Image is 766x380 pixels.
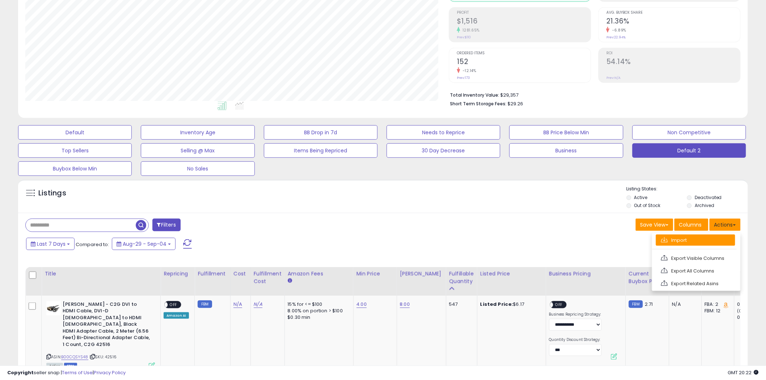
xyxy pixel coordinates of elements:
[480,270,543,278] div: Listed Price
[710,219,741,231] button: Actions
[457,58,591,67] h2: 152
[679,221,702,228] span: Columns
[606,35,626,39] small: Prev: 22.94%
[457,17,591,27] h2: $1,516
[141,143,254,158] button: Selling @ Max
[233,301,242,308] a: N/A
[387,125,500,140] button: Needs to Reprice
[94,369,126,376] a: Privacy Policy
[63,301,151,350] b: [PERSON_NAME] - C2G DVI to HDMI Cable, DVI-D [DEMOGRAPHIC_DATA] to HDMI [DEMOGRAPHIC_DATA], Black...
[509,125,623,140] button: BB Price Below Min
[508,100,523,107] span: $29.26
[38,188,66,198] h5: Listings
[480,301,540,308] div: $6.17
[674,219,708,231] button: Columns
[89,354,117,360] span: | SKU: 42516
[606,11,740,15] span: Avg. Buybox Share
[509,143,623,158] button: Business
[46,301,61,316] img: 31I86NtrD8L._SL40_.jpg
[112,238,176,250] button: Aug-29 - Sep-04
[168,301,179,308] span: OFF
[460,68,476,73] small: -12.14%
[606,76,620,80] small: Prev: N/A
[636,219,673,231] button: Save View
[457,35,471,39] small: Prev: $110
[141,161,254,176] button: No Sales
[449,301,472,308] div: 547
[76,241,109,248] span: Compared to:
[695,194,722,200] label: Deactivated
[656,253,735,264] a: Export Visible Columns
[7,369,34,376] strong: Copyright
[634,202,661,208] label: Out of Stock
[387,143,500,158] button: 30 Day Decrease
[553,301,565,308] span: OFF
[656,235,735,246] a: Import
[357,270,394,278] div: Min Price
[254,301,262,308] a: N/A
[610,28,626,33] small: -6.89%
[288,278,292,284] small: Amazon Fees.
[26,238,75,250] button: Last 7 Days
[45,270,157,278] div: Title
[656,265,735,276] a: Export All Columns
[549,337,602,342] label: Quantity Discount Strategy:
[152,219,181,231] button: Filters
[18,125,132,140] button: Default
[18,143,132,158] button: Top Sellers
[632,125,746,140] button: Non Competitive
[457,76,470,80] small: Prev: 173
[288,314,348,321] div: $0.30 min
[629,270,666,285] div: Current Buybox Price
[450,92,499,98] b: Total Inventory Value:
[450,101,506,107] b: Short Term Storage Fees:
[7,370,126,376] div: seller snap | |
[460,28,480,33] small: 1281.65%
[549,312,602,317] label: Business Repricing Strategy:
[62,369,93,376] a: Terms of Use
[627,186,748,193] p: Listing States:
[549,270,623,278] div: Business Pricing
[123,240,167,248] span: Aug-29 - Sep-04
[480,301,513,308] b: Listed Price:
[457,11,591,15] span: Profit
[198,300,212,308] small: FBM
[288,308,348,314] div: 8.00% on portion > $100
[737,308,748,314] small: (0%)
[37,240,66,248] span: Last 7 Days
[629,300,643,308] small: FBM
[645,301,653,308] span: 2.71
[264,125,378,140] button: BB Drop in 7d
[198,270,227,278] div: Fulfillment
[288,270,350,278] div: Amazon Fees
[457,51,591,55] span: Ordered Items
[164,312,189,319] div: Amazon AI
[606,51,740,55] span: ROI
[695,202,714,208] label: Archived
[254,270,282,285] div: Fulfillment Cost
[400,301,410,308] a: 8.00
[728,369,759,376] span: 2025-09-12 20:22 GMT
[357,301,367,308] a: 4.00
[632,143,746,158] button: Default 2
[233,270,248,278] div: Cost
[264,143,378,158] button: Items Being Repriced
[141,125,254,140] button: Inventory Age
[288,301,348,308] div: 15% for <= $100
[61,354,88,360] a: B00CQSYS48
[656,278,735,289] a: Export Related Asins
[672,301,696,308] div: N/A
[705,301,729,308] div: FBA: 2
[450,90,735,99] li: $29,357
[164,270,191,278] div: Repricing
[606,58,740,67] h2: 54.14%
[634,194,648,200] label: Active
[449,270,474,285] div: Fulfillable Quantity
[606,17,740,27] h2: 21.36%
[18,161,132,176] button: Buybox Below Min
[400,270,443,278] div: [PERSON_NAME]
[705,308,729,314] div: FBM: 12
